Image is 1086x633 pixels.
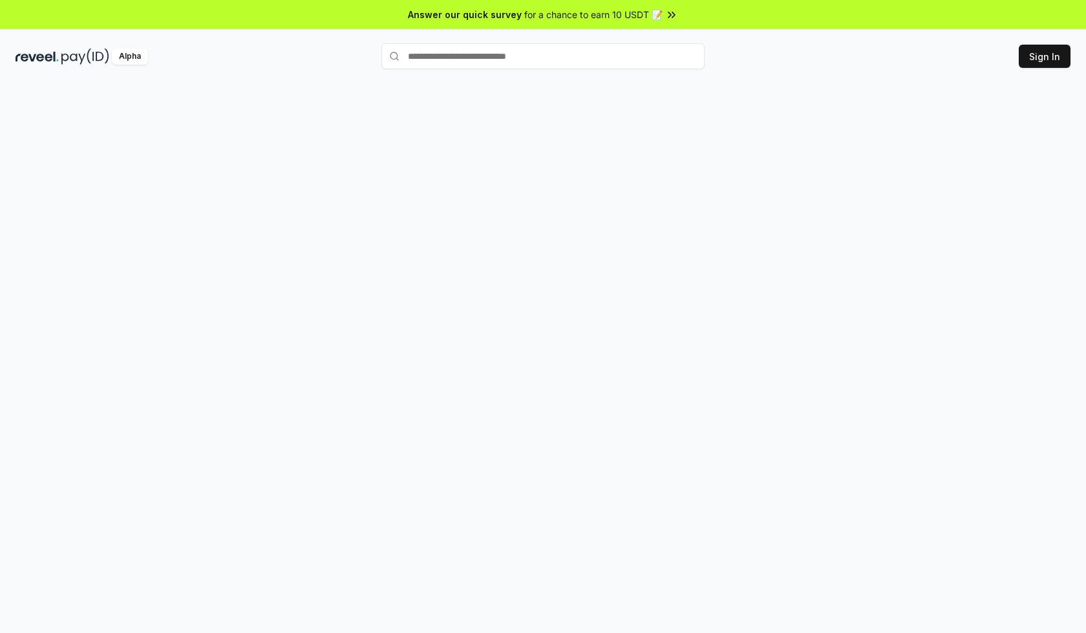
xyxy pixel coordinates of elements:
[61,48,109,65] img: pay_id
[1019,45,1070,68] button: Sign In
[524,8,663,21] span: for a chance to earn 10 USDT 📝
[16,48,59,65] img: reveel_dark
[408,8,522,21] span: Answer our quick survey
[112,48,148,65] div: Alpha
